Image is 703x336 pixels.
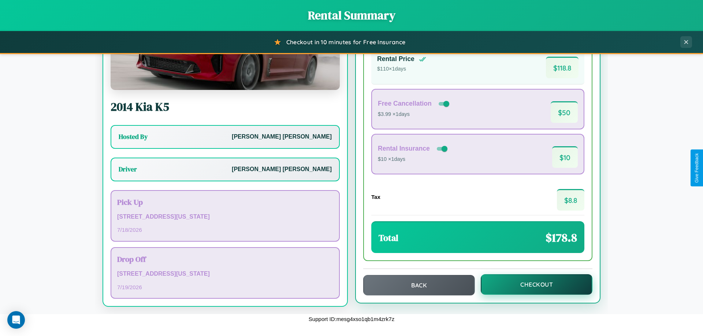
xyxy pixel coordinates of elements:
h3: Drop Off [117,254,333,264]
span: $ 10 [552,146,578,168]
p: 7 / 18 / 2026 [117,225,333,235]
p: Support ID: mesg4xso1qb1m4zrk7z [309,314,394,324]
span: $ 178.8 [546,230,577,246]
h3: Driver [119,165,137,174]
h2: 2014 Kia K5 [111,99,340,115]
div: Open Intercom Messenger [7,311,25,329]
button: Back [363,275,475,295]
h4: Rental Insurance [378,145,430,152]
p: $10 × 1 days [378,155,449,164]
h3: Hosted By [119,132,148,141]
p: [STREET_ADDRESS][US_STATE] [117,269,333,279]
h1: Rental Summary [7,7,696,23]
button: Checkout [481,274,592,295]
h4: Tax [371,194,380,200]
p: [PERSON_NAME] [PERSON_NAME] [232,132,332,142]
span: $ 8.8 [557,189,584,211]
p: 7 / 19 / 2026 [117,282,333,292]
h4: Free Cancellation [378,100,432,107]
div: Give Feedback [694,153,699,183]
p: $ 110 × 1 days [377,64,426,74]
h3: Pick Up [117,197,333,207]
p: $3.99 × 1 days [378,110,451,119]
span: $ 118.8 [546,57,579,78]
p: [PERSON_NAME] [PERSON_NAME] [232,164,332,175]
h3: Total [379,232,398,244]
h4: Rental Price [377,55,414,63]
span: $ 50 [551,101,578,123]
p: [STREET_ADDRESS][US_STATE] [117,212,333,222]
span: Checkout in 10 minutes for Free Insurance [286,38,405,46]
